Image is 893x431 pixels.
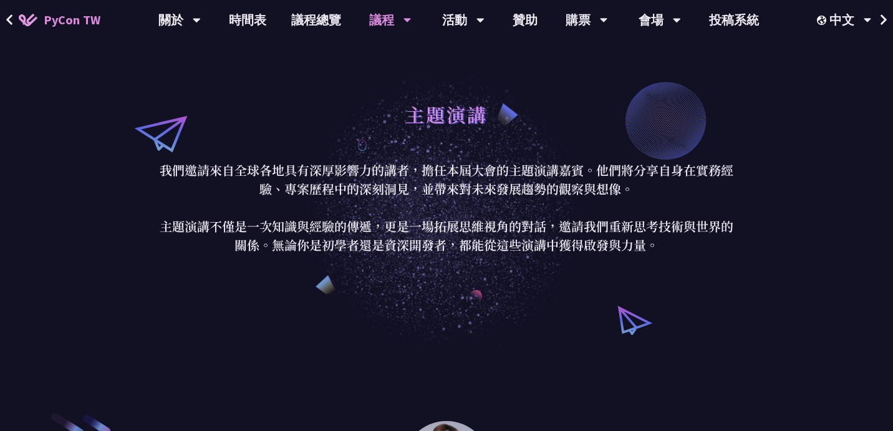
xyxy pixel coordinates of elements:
img: Locale Icon [817,16,829,25]
img: Home icon of PyCon TW 2025 [19,14,37,26]
h1: 主題演講 [405,95,488,133]
span: PyCon TW [44,11,100,29]
p: 我們邀請來自全球各地具有深厚影響力的講者，擔任本屆大會的主題演講嘉賓。他們將分享自身在實務經驗、專案歷程中的深刻洞見，並帶來對未來發展趨勢的觀察與想像。 主題演講不僅是一次知識與經驗的傳遞，更是... [157,161,736,254]
a: PyCon TW [6,4,113,36]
